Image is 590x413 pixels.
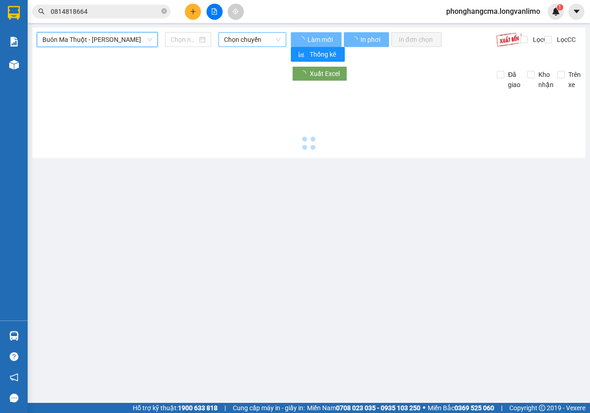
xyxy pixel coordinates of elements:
[185,4,201,20] button: plus
[568,4,584,20] button: caret-down
[552,7,560,16] img: icon-new-feature
[10,394,18,402] span: message
[298,51,306,58] span: bar-chart
[232,8,239,15] span: aim
[535,70,557,90] span: Kho nhận
[310,49,337,59] span: Thống kê
[206,4,223,20] button: file-add
[161,7,167,16] span: close-circle
[423,406,425,410] span: ⚪️
[439,6,548,17] span: phonghangcma.longvanlimo
[496,32,522,47] img: 9k=
[454,404,494,412] strong: 0369 525 060
[539,405,545,411] span: copyright
[42,33,152,47] span: Buôn Ma Thuột - Hồ Chí Minh
[391,32,442,47] button: In đơn chọn
[565,70,584,90] span: Trên xe
[10,352,18,361] span: question-circle
[428,403,494,413] span: Miền Bắc
[9,37,19,47] img: solution-icon
[8,6,20,20] img: logo-vxr
[224,403,226,413] span: |
[336,404,420,412] strong: 0708 023 035 - 0935 103 250
[171,35,197,45] input: Chọn ngày
[228,4,244,20] button: aim
[178,404,218,412] strong: 1900 633 818
[504,70,524,90] span: Đã giao
[51,6,159,17] input: Tìm tên, số ĐT hoặc mã đơn
[224,33,280,47] span: Chọn chuyến
[292,66,347,81] button: Xuất Excel
[38,8,45,15] span: search
[307,35,334,45] span: Làm mới
[291,32,342,47] button: Làm mới
[351,36,359,43] span: loading
[298,36,306,43] span: loading
[360,35,382,45] span: In phơi
[233,403,305,413] span: Cung cấp máy in - giấy in:
[161,8,167,14] span: close-circle
[307,403,420,413] span: Miền Nam
[529,35,553,45] span: Lọc CR
[10,373,18,382] span: notification
[9,60,19,70] img: warehouse-icon
[9,331,19,341] img: warehouse-icon
[553,35,577,45] span: Lọc CC
[557,4,563,11] sup: 1
[572,7,581,16] span: caret-down
[133,403,218,413] span: Hỗ trợ kỹ thuật:
[344,32,389,47] button: In phơi
[190,8,196,15] span: plus
[501,403,502,413] span: |
[558,4,561,11] span: 1
[291,47,345,62] button: bar-chartThống kê
[211,8,218,15] span: file-add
